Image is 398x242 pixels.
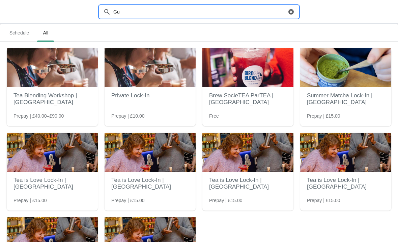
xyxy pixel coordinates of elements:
span: Free [209,113,219,119]
h2: Tea is Love Lock-In | [GEOGRAPHIC_DATA] [13,173,91,194]
img: Tea is Love Lock-In | Bristol [202,133,293,172]
img: Private Lock-In [105,48,196,87]
h2: Tea is Love Lock-In | [GEOGRAPHIC_DATA] [209,173,287,194]
img: Tea Blending Workshop | Manchester [7,48,98,87]
span: Prepay | £15.00 [209,197,243,204]
h2: Tea is Love Lock-In | [GEOGRAPHIC_DATA] [307,173,385,194]
span: Prepay | £15.00 [13,197,47,204]
img: Summer Matcha Lock-In | Brighton [300,48,391,87]
span: Prepay | £40.00–£90.00 [13,113,64,119]
h2: Private Lock-In [111,89,189,102]
span: Prepay | £10.00 [111,113,145,119]
span: Schedule [4,27,34,39]
span: Prepay | £15.00 [307,113,340,119]
span: All [37,27,54,39]
span: Prepay | £15.00 [307,197,340,204]
h2: Summer Matcha Lock-In | [GEOGRAPHIC_DATA] [307,89,385,109]
input: Search [113,6,286,18]
h2: Tea Blending Workshop | [GEOGRAPHIC_DATA] [13,89,91,109]
h2: Tea is Love Lock-In | [GEOGRAPHIC_DATA] [111,173,189,194]
button: Clear [288,8,294,15]
span: Prepay | £15.00 [111,197,145,204]
img: Tea is Love Lock-In | London Borough [105,133,196,172]
img: Brew SocieTEA ParTEA | Nottingham [202,48,293,87]
img: Tea is Love Lock-In | Cardiff [300,133,391,172]
h2: Brew SocieTEA ParTEA | [GEOGRAPHIC_DATA] [209,89,287,109]
img: Tea is Love Lock-In | Brighton [7,133,98,172]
